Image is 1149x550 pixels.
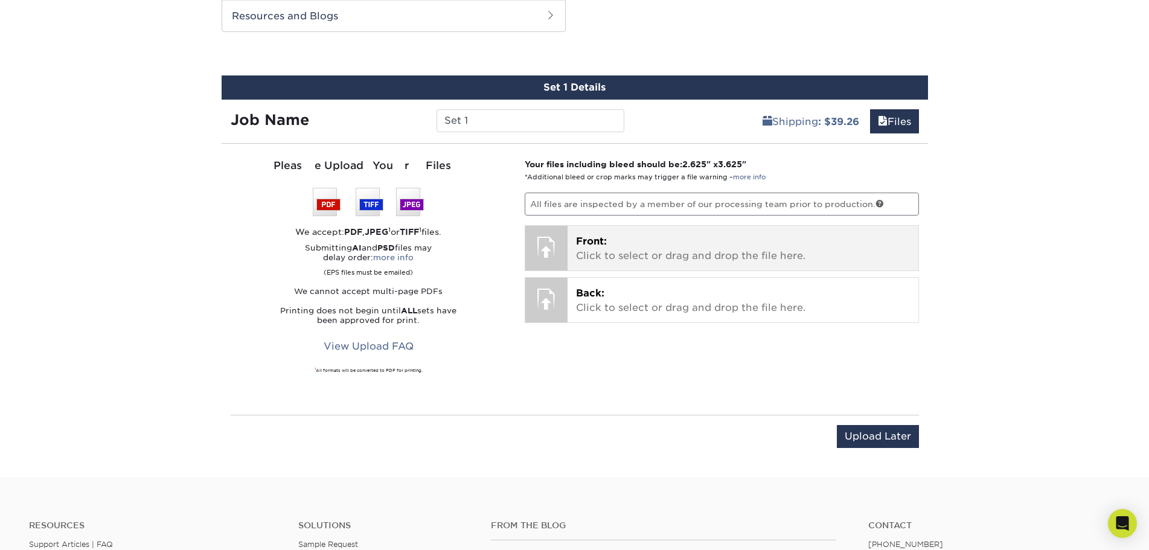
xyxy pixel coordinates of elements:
h4: Resources [29,520,280,531]
div: We accept: , or files. [231,226,507,238]
a: Sample Request [298,540,358,549]
h4: Solutions [298,520,473,531]
a: more info [733,173,766,181]
p: Printing does not begin until sets have been approved for print. [231,306,507,325]
strong: JPEG [365,227,388,237]
span: 2.625 [682,159,706,169]
strong: ALL [401,306,417,315]
small: *Additional bleed or crop marks may trigger a file warning – [525,173,766,181]
div: Open Intercom Messenger [1108,509,1137,538]
strong: PSD [377,243,395,252]
strong: PDF [344,227,362,237]
a: Files [870,109,919,133]
a: more info [373,253,414,262]
a: Shipping: $39.26 [755,109,867,133]
a: Contact [868,520,1119,531]
b: : $39.26 [818,116,859,127]
span: shipping [763,116,772,127]
sup: 1 [388,226,391,233]
p: All files are inspected by a member of our processing team prior to production. [525,193,919,216]
input: Upload Later [837,425,919,448]
div: Please Upload Your Files [231,158,507,174]
span: Back: [576,287,604,299]
strong: TIFF [400,227,419,237]
p: Click to select or drag and drop the file here. [576,234,910,263]
span: Front: [576,235,607,247]
sup: 1 [315,367,316,371]
div: All formats will be converted to PDF for printing. [231,368,507,374]
p: Click to select or drag and drop the file here. [576,286,910,315]
strong: Job Name [231,111,309,129]
input: Enter a job name [437,109,624,132]
span: files [878,116,888,127]
small: (EPS files must be emailed) [324,263,413,277]
p: Submitting and files may delay order: [231,243,507,277]
img: We accept: PSD, TIFF, or JPEG (JPG) [313,188,424,216]
sup: 1 [419,226,421,233]
div: Set 1 Details [222,75,928,100]
a: View Upload FAQ [316,335,421,358]
a: [PHONE_NUMBER] [868,540,943,549]
strong: AI [352,243,362,252]
span: 3.625 [718,159,742,169]
iframe: Google Customer Reviews [3,513,103,546]
h4: From the Blog [491,520,836,531]
strong: Your files including bleed should be: " x " [525,159,746,169]
p: We cannot accept multi-page PDFs [231,287,507,296]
